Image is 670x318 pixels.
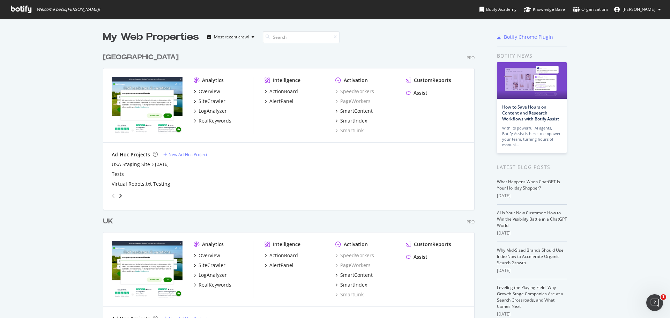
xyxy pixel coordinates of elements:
div: SmartIndex [340,281,367,288]
div: Pro [467,55,475,61]
a: Virtual Robots.txt Testing [112,180,170,187]
a: [GEOGRAPHIC_DATA] [103,52,181,62]
a: Assist [406,89,427,96]
div: Assist [414,89,427,96]
div: Ad-Hoc Projects [112,151,150,158]
div: Pro [467,219,475,225]
a: LogAnalyzer [194,108,227,114]
a: PageWorkers [335,98,371,105]
a: Overview [194,88,220,95]
div: Latest Blog Posts [497,163,567,171]
div: ActionBoard [269,252,298,259]
a: AlertPanel [265,98,293,105]
div: Activation [344,77,368,84]
a: [DATE] [155,161,169,167]
span: Welcome back, [PERSON_NAME] ! [37,7,100,12]
a: Leveling the Playing Field: Why Growth-Stage Companies Are at a Search Crossroads, and What Comes... [497,284,563,309]
a: AlertPanel [265,262,293,269]
a: UK [103,216,116,227]
div: Assist [414,253,427,260]
a: RealKeywords [194,281,231,288]
div: SmartContent [340,272,373,279]
div: [DATE] [497,193,567,199]
a: SmartLink [335,127,364,134]
div: [DATE] [497,230,567,236]
div: angle-right [118,192,123,199]
input: Search [263,31,340,43]
a: SpeedWorkers [335,252,374,259]
a: How to Save Hours on Content and Research Workflows with Botify Assist [502,104,559,122]
div: New Ad-Hoc Project [169,151,207,157]
a: USA Staging Site [112,161,150,168]
div: LogAnalyzer [199,108,227,114]
a: Assist [406,253,427,260]
a: What Happens When ChatGPT Is Your Holiday Shopper? [497,179,560,191]
div: SmartIndex [340,117,367,124]
a: Why Mid-Sized Brands Should Use IndexNow to Accelerate Organic Search Growth [497,247,564,266]
div: RealKeywords [199,117,231,124]
div: RealKeywords [199,281,231,288]
div: SmartContent [340,108,373,114]
a: RealKeywords [194,117,231,124]
iframe: Intercom live chat [646,294,663,311]
div: Botify Academy [479,6,516,13]
a: CustomReports [406,241,451,248]
a: SmartContent [335,108,373,114]
img: www.golfbreaks.com/en-gb/ [112,241,183,297]
a: Botify Chrome Plugin [497,34,553,40]
div: Intelligence [273,241,300,248]
div: Analytics [202,77,224,84]
div: Analytics [202,241,224,248]
a: SmartIndex [335,281,367,288]
a: SpeedWorkers [335,88,374,95]
div: Organizations [573,6,609,13]
a: AI Is Your New Customer: How to Win the Visibility Battle in a ChatGPT World [497,210,567,228]
div: Botify news [497,52,567,60]
img: www.golfbreaks.com/en-us/ [112,77,183,133]
div: Overview [199,252,220,259]
div: CustomReports [414,241,451,248]
div: Intelligence [273,77,300,84]
a: ActionBoard [265,88,298,95]
div: Most recent crawl [214,35,249,39]
a: SmartLink [335,291,364,298]
div: [DATE] [497,311,567,317]
div: Tests [112,171,124,178]
div: LogAnalyzer [199,272,227,279]
div: Activation [344,241,368,248]
div: My Web Properties [103,30,199,44]
img: How to Save Hours on Content and Research Workflows with Botify Assist [497,62,567,99]
a: ActionBoard [265,252,298,259]
div: UK [103,216,113,227]
div: AlertPanel [269,98,293,105]
span: annie scrase [623,6,655,12]
div: angle-left [109,190,118,201]
a: New Ad-Hoc Project [163,151,207,157]
span: 1 [661,294,666,300]
div: With its powerful AI agents, Botify Assist is here to empower your team, turning hours of manual… [502,125,561,148]
div: [GEOGRAPHIC_DATA] [103,52,179,62]
a: SmartContent [335,272,373,279]
a: CustomReports [406,77,451,84]
a: Overview [194,252,220,259]
div: SiteCrawler [199,262,225,269]
a: SiteCrawler [194,262,225,269]
a: SmartIndex [335,117,367,124]
a: LogAnalyzer [194,272,227,279]
div: AlertPanel [269,262,293,269]
div: Botify Chrome Plugin [504,34,553,40]
button: [PERSON_NAME] [609,4,667,15]
a: PageWorkers [335,262,371,269]
button: Most recent crawl [204,31,257,43]
div: SiteCrawler [199,98,225,105]
div: Knowledge Base [524,6,565,13]
div: CustomReports [414,77,451,84]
